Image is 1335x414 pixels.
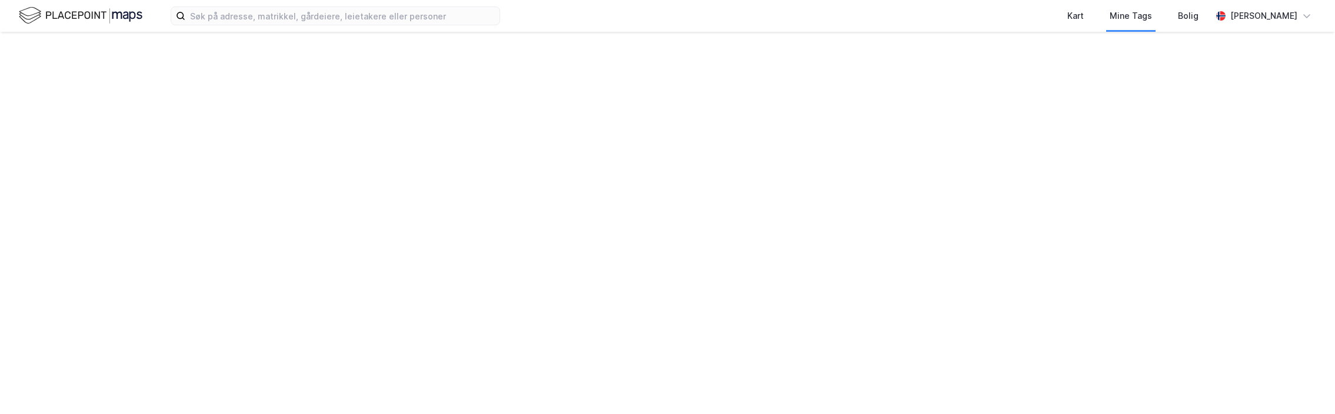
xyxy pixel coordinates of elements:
input: Søk på adresse, matrikkel, gårdeiere, leietakere eller personer [185,7,500,25]
img: logo.f888ab2527a4732fd821a326f86c7f29.svg [19,5,142,26]
iframe: Chat Widget [1276,357,1335,414]
div: Mine Tags [1110,9,1152,23]
div: [PERSON_NAME] [1230,9,1297,23]
div: Kart [1067,9,1084,23]
div: Bolig [1178,9,1198,23]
